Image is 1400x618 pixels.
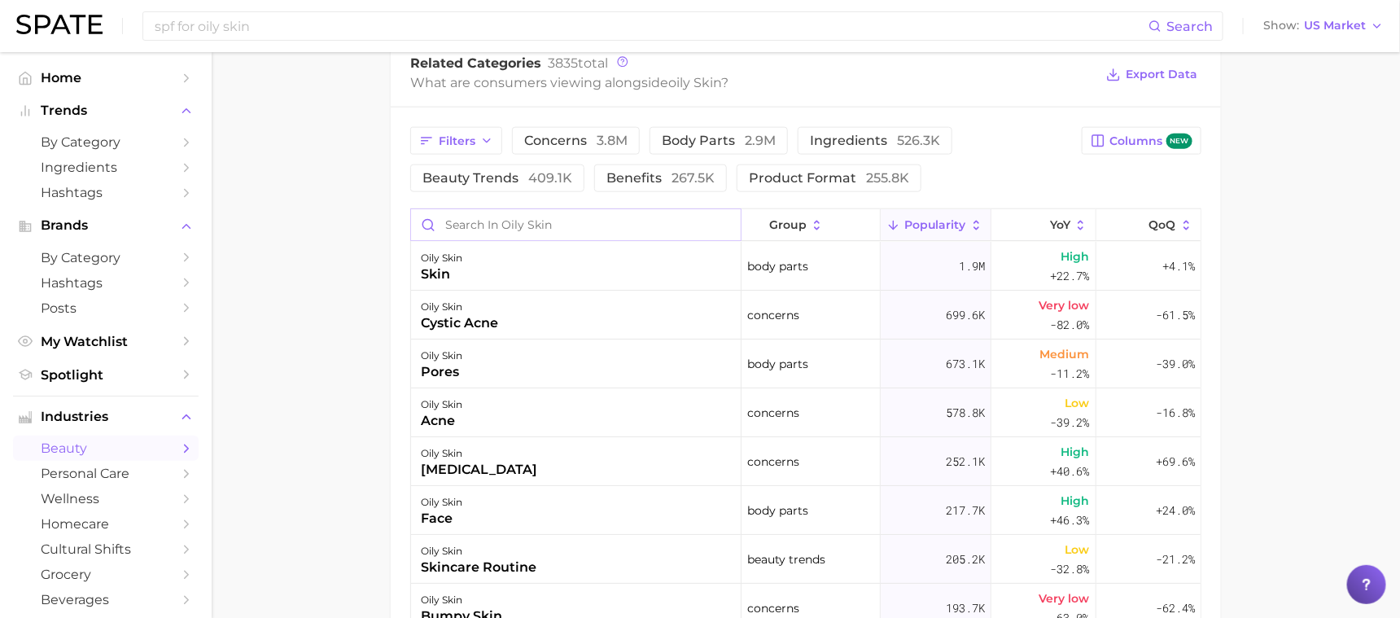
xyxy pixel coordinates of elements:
div: oily skin [421,590,502,610]
span: Spotlight [41,367,171,383]
span: -21.2% [1156,550,1195,569]
a: by Category [13,245,199,270]
span: 193.7k [946,598,985,618]
span: concerns [747,598,799,618]
button: ShowUS Market [1259,15,1388,37]
a: by Category [13,129,199,155]
span: group [769,218,807,231]
span: Ingredients [41,160,171,175]
span: Low [1065,393,1090,413]
span: -62.4% [1156,598,1195,618]
span: Show [1263,21,1299,30]
span: -39.2% [1051,413,1090,432]
span: +69.6% [1156,452,1195,471]
div: cystic acne [421,313,498,333]
div: skincare routine [421,558,536,577]
span: body parts [747,354,808,374]
span: ingredients [810,134,940,147]
div: oily skin [421,346,462,366]
button: oily skin[MEDICAL_DATA]concerns252.1kHigh+40.6%+69.6% [411,437,1201,486]
span: Export Data [1126,68,1197,81]
span: grocery [41,567,171,582]
span: 217.7k [946,501,985,520]
a: Hashtags [13,270,199,296]
span: 267.5k [672,170,715,186]
span: YoY [1050,218,1070,231]
a: Home [13,65,199,90]
input: Search here for a brand, industry, or ingredient [153,12,1148,40]
span: cultural shifts [41,541,171,557]
button: oily skinfacebody parts217.7kHigh+46.3%+24.0% [411,486,1201,535]
span: -39.0% [1156,354,1195,374]
span: Posts [41,300,171,316]
span: Trends [41,103,171,118]
span: Medium [1040,344,1090,364]
span: -82.0% [1051,315,1090,335]
div: oily skin [421,297,498,317]
span: Filters [439,134,475,148]
span: personal care [41,466,171,481]
img: SPATE [16,15,103,34]
a: grocery [13,562,199,587]
button: oily skincystic acneconcerns699.6kVery low-82.0%-61.5% [411,291,1201,340]
span: product format [749,172,909,185]
button: Columnsnew [1082,127,1201,155]
a: Posts [13,296,199,321]
span: High [1061,491,1090,511]
span: +24.0% [1156,501,1195,520]
button: YoY [991,209,1096,241]
span: 3835 [548,55,578,71]
span: Home [41,70,171,85]
span: +4.1% [1162,256,1195,276]
button: Trends [13,99,199,123]
button: Industries [13,405,199,429]
span: by Category [41,134,171,150]
span: 255.8k [866,170,909,186]
span: wellness [41,491,171,506]
span: by Category [41,250,171,265]
span: -61.5% [1156,305,1195,325]
span: concerns [524,134,628,147]
span: 699.6k [946,305,985,325]
a: Hashtags [13,180,199,205]
button: oily skinskincare routinebeauty trends205.2kLow-32.8%-21.2% [411,535,1201,584]
span: High [1061,247,1090,266]
span: 3.8m [597,133,628,148]
div: oily skin [421,395,462,414]
span: beauty trends [747,550,825,569]
span: homecare [41,516,171,532]
span: +40.6% [1051,462,1090,481]
span: body parts [747,501,808,520]
button: group [742,209,880,241]
span: 673.1k [946,354,985,374]
span: benefits [606,172,715,185]
span: -32.8% [1051,559,1090,579]
a: personal care [13,461,199,486]
span: total [548,55,608,71]
div: skin [421,265,462,284]
button: oily skinskinbody parts1.9mHigh+22.7%+4.1% [411,242,1201,291]
span: Brands [41,218,171,233]
span: body parts [747,256,808,276]
div: pores [421,362,462,382]
span: 252.1k [946,452,985,471]
span: My Watchlist [41,334,171,349]
div: face [421,509,462,528]
span: 2.9m [745,133,776,148]
span: -16.8% [1156,403,1195,423]
a: homecare [13,511,199,537]
span: Hashtags [41,275,171,291]
span: Hashtags [41,185,171,200]
span: Search [1166,19,1213,34]
span: concerns [747,452,799,471]
span: Columns [1110,134,1192,149]
span: beauty trends [422,172,572,185]
span: concerns [747,403,799,423]
button: Export Data [1102,64,1201,86]
a: cultural shifts [13,537,199,562]
button: Brands [13,213,199,238]
button: oily skinporesbody parts673.1kMedium-11.2%-39.0% [411,340,1201,388]
span: Popularity [904,218,966,231]
span: Low [1065,540,1090,559]
div: oily skin [421,541,536,561]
